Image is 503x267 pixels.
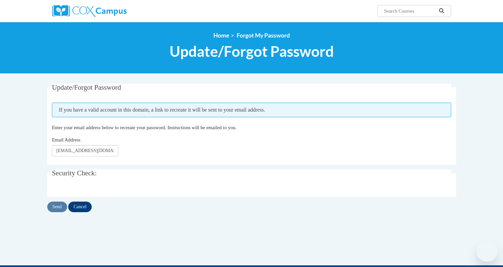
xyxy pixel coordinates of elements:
[52,145,118,156] input: Email
[52,169,97,177] span: Security Check:
[68,202,92,212] input: Cancel
[437,7,446,15] button: Search
[52,5,127,17] img: Cox Campus
[52,5,179,17] a: Cox Campus
[476,240,498,262] iframe: Button to launch messaging window
[383,7,437,15] input: Search Courses
[52,137,80,142] span: Email Address
[52,83,121,91] span: Update/Forgot Password
[52,125,236,130] span: Enter your email address below to recreate your password. Instructions will be emailed to you.
[237,32,290,39] span: Forgot My Password
[213,32,229,39] a: Home
[52,103,451,117] span: If you have a valid account in this domain, a link to recreate it will be sent to your email addr...
[170,43,334,60] span: Update/Forgot Password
